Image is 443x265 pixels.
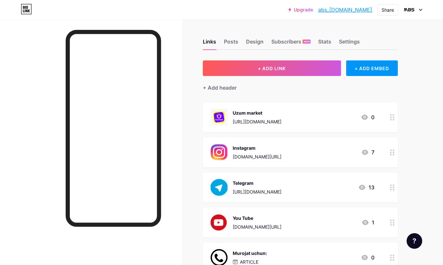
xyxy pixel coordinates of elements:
img: Instagram [211,144,228,161]
div: Share [382,6,394,13]
button: + ADD LINK [203,60,341,76]
span: NEW [304,40,310,44]
div: Instagram [233,145,281,151]
div: + Add header [203,84,237,92]
div: Murojat uchun: [233,250,267,257]
div: Posts [224,38,238,49]
div: [DOMAIN_NAME][URL] [233,223,281,230]
div: [DOMAIN_NAME][URL] [233,153,281,160]
div: Settings [339,38,360,49]
div: 1 [361,219,374,226]
div: Telegram [233,180,281,186]
div: 0 [361,113,374,121]
img: You Tube [211,214,228,231]
div: Links [203,38,216,49]
img: Telegram [211,179,228,196]
div: Design [246,38,264,49]
div: Uzum market [233,109,281,116]
div: + ADD EMBED [346,60,398,76]
a: abs_[DOMAIN_NAME] [318,6,372,14]
span: + ADD LINK [258,66,286,71]
div: Stats [318,38,331,49]
div: Subscribers [271,38,310,49]
div: 13 [358,183,374,191]
img: Uzum market [211,109,228,126]
div: You Tube [233,215,281,221]
a: Upgrade [288,7,313,12]
div: [URL][DOMAIN_NAME] [233,188,281,195]
div: 0 [361,254,374,261]
img: avtoshop_uzb [403,4,415,16]
div: 7 [361,148,374,156]
div: [URL][DOMAIN_NAME] [233,118,281,125]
